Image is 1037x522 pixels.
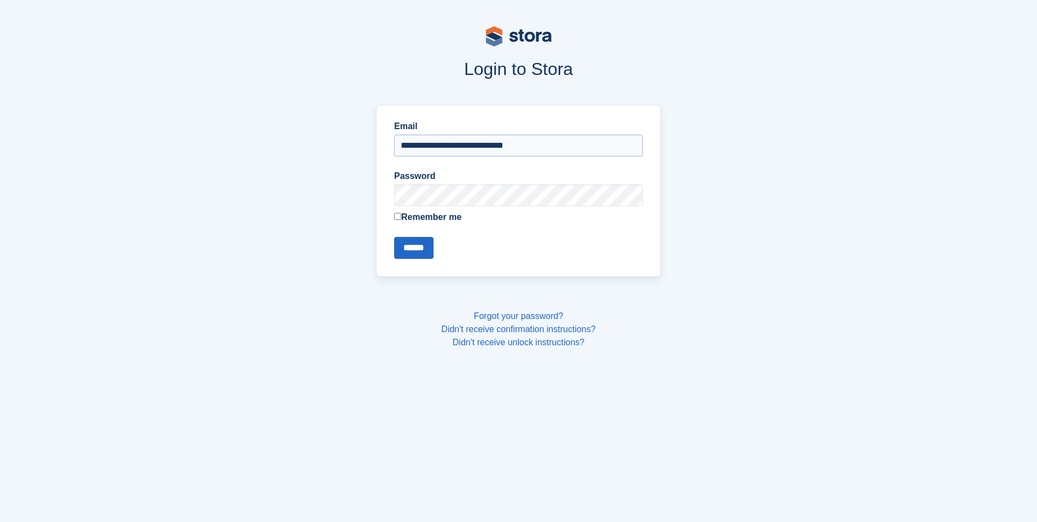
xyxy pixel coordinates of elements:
h1: Login to Stora [168,59,870,79]
label: Password [394,170,643,183]
label: Email [394,120,643,133]
a: Didn't receive unlock instructions? [453,338,584,347]
a: Didn't receive confirmation instructions? [441,324,595,334]
label: Remember me [394,211,643,224]
input: Remember me [394,213,401,220]
a: Forgot your password? [474,311,564,321]
img: stora-logo-53a41332b3708ae10de48c4981b4e9114cc0af31d8433b30ea865607fb682f29.svg [486,26,552,47]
